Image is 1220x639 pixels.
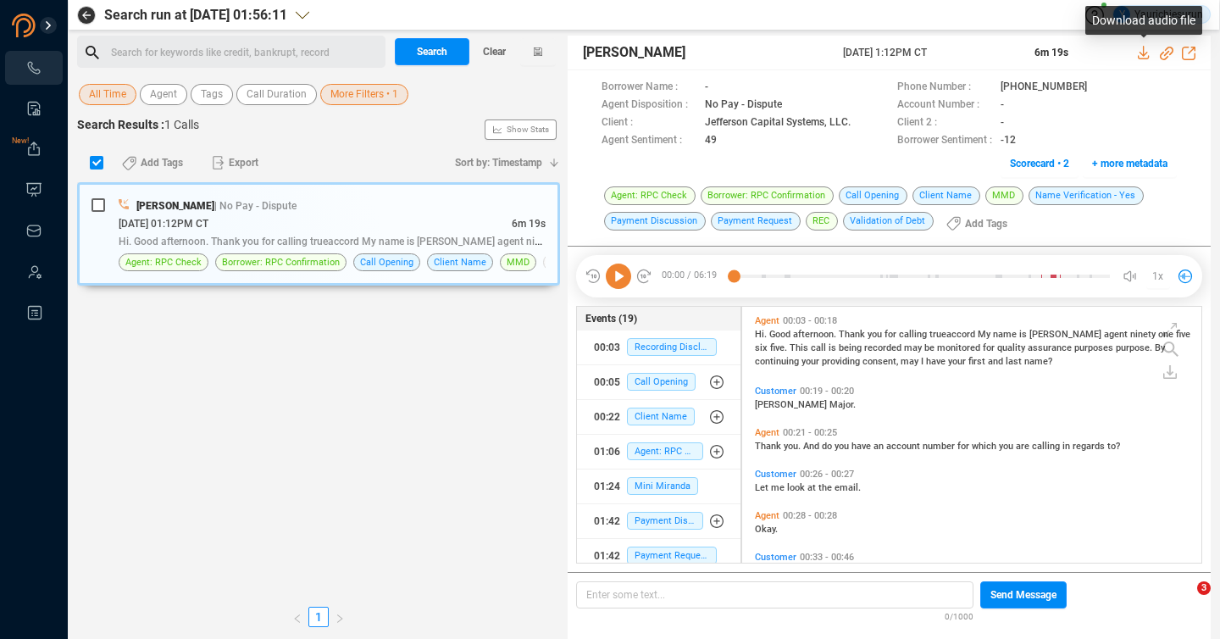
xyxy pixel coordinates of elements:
[904,342,924,353] span: may
[921,356,926,367] span: I
[1032,441,1062,452] span: calling
[5,214,63,247] li: Inbox
[594,508,620,535] div: 01:42
[978,329,993,340] span: My
[445,149,560,176] button: Sort by: Timestamp
[897,114,992,132] span: Client 2 :
[751,311,1201,562] div: grid
[627,547,717,564] span: Payment Request
[884,329,899,340] span: for
[851,441,873,452] span: have
[335,614,345,624] span: right
[912,186,980,205] span: Client Name
[701,186,834,205] span: Borrower: RPC Confirmation
[1034,47,1068,58] span: 6m 19s
[577,331,740,364] button: 00:03Recording Disclosure
[822,356,862,367] span: providing
[1176,329,1190,340] span: five
[806,212,838,231] span: REC
[577,470,740,503] button: 01:24Mini Miranda
[5,132,63,166] li: Exports
[417,38,447,65] span: Search
[1146,264,1170,288] button: 1x
[980,581,1067,608] button: Send Message
[843,45,1014,60] span: [DATE] 1:12PM CT
[985,186,1023,205] span: MMD
[755,469,796,480] span: Customer
[1028,342,1074,353] span: assurance
[229,149,258,176] span: Export
[790,342,811,353] span: This
[286,607,308,627] button: left
[755,356,801,367] span: continuing
[972,441,999,452] span: which
[512,218,546,230] span: 6m 19s
[594,334,620,361] div: 00:03
[330,84,398,105] span: More Filters • 1
[801,356,822,367] span: your
[77,118,164,131] span: Search Results :
[594,369,620,396] div: 00:05
[1029,186,1144,205] span: Name Verification - Yes
[937,342,983,353] span: monitored
[1001,132,1016,150] span: -12
[1006,356,1024,367] span: last
[1001,150,1079,177] button: Scorecard • 2
[5,173,63,207] li: Visuals
[292,614,302,624] span: left
[77,182,560,286] div: [PERSON_NAME]| No Pay - Dispute[DATE] 01:12PM CT6m 19sHi. Good afternoon. Thank you for calling t...
[864,342,904,353] span: recorded
[485,119,557,140] button: Show Stats
[1019,329,1029,340] span: is
[755,399,829,410] span: [PERSON_NAME]
[202,149,269,176] button: Export
[835,441,851,452] span: you
[839,342,864,353] span: being
[395,38,469,65] button: Search
[150,84,177,105] span: Agent
[12,124,29,158] span: New!
[1024,356,1052,367] span: name?
[329,607,351,627] button: right
[843,212,934,231] span: Validation of Debt
[112,149,193,176] button: Add Tags
[104,5,287,25] span: Search run at [DATE] 01:56:11
[1001,114,1004,132] span: -
[796,469,857,480] span: 00:26 - 00:27
[926,356,948,367] span: have
[807,482,818,493] span: at
[1152,263,1163,290] span: 1x
[771,482,787,493] span: me
[214,200,297,212] span: | No Pay - Dispute
[594,542,620,570] div: 01:42
[755,342,770,353] span: six
[627,442,703,460] span: Agent: RPC Check
[779,427,840,438] span: 00:21 - 00:25
[1062,441,1073,452] span: in
[604,212,706,231] span: Payment Discussion
[483,38,506,65] span: Clear
[829,342,839,353] span: is
[793,329,839,340] span: afternoon.
[886,441,923,452] span: account
[897,132,992,150] span: Borrower Sentiment :
[755,552,796,563] span: Customer
[787,482,807,493] span: look
[1107,441,1120,452] span: to?
[1010,150,1069,177] span: Scorecard • 2
[286,607,308,627] li: Previous Page
[164,118,199,131] span: 1 Calls
[705,132,717,150] span: 49
[929,329,978,340] span: trueaccord
[755,510,779,521] span: Agent
[585,311,637,326] span: Events (19)
[577,365,740,399] button: 00:05Call Opening
[602,97,696,114] span: Agent Disposition :
[602,114,696,132] span: Client :
[839,329,868,340] span: Thank
[1130,329,1158,340] span: ninety
[755,441,784,452] span: Thank
[997,342,1028,353] span: quality
[770,342,790,353] span: five.
[25,141,42,158] a: New!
